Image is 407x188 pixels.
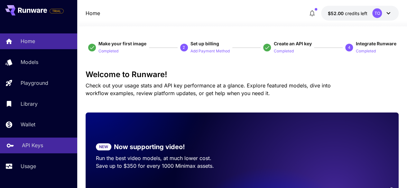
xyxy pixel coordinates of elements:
[22,141,43,149] p: API Keys
[273,47,293,55] button: Completed
[21,121,35,128] p: Wallet
[372,8,382,18] div: TO
[21,58,38,66] p: Models
[21,79,48,87] p: Playground
[273,48,293,54] p: Completed
[50,7,64,15] span: Add your payment card to enable full platform functionality.
[96,162,232,170] p: Save up to $350 for every 1000 Minimax assets.
[99,144,108,150] p: NEW
[21,162,36,170] p: Usage
[345,11,367,16] span: credits left
[98,48,118,54] p: Completed
[21,37,35,45] p: Home
[321,6,399,21] button: $52.00TO
[356,47,375,55] button: Completed
[86,9,100,17] a: Home
[98,47,118,55] button: Completed
[114,142,185,152] p: Now supporting video!
[356,48,375,54] p: Completed
[190,41,219,46] span: Set up billing
[86,70,399,79] h3: Welcome to Runware!
[348,45,350,50] p: 4
[190,48,230,54] p: Add Payment Method
[96,154,232,162] p: Run the best video models, at much lower cost.
[50,9,63,13] span: TRIAL
[86,9,100,17] nav: breadcrumb
[190,47,230,55] button: Add Payment Method
[356,41,396,46] span: Integrate Runware
[98,41,146,46] span: Make your first image
[273,41,311,46] span: Create an API key
[183,45,185,50] p: 2
[86,82,331,96] span: Check out your usage stats and API key performance at a glance. Explore featured models, dive int...
[21,100,38,108] p: Library
[328,10,367,17] div: $52.00
[328,11,345,16] span: $52.00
